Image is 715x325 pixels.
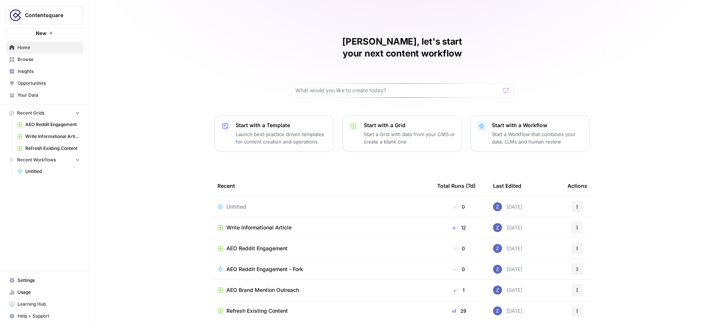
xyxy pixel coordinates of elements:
span: Refresh Existing Content [25,145,80,152]
img: if0rly7j6ey0lzdmkp6rmyzsebv0 [493,306,502,315]
a: Write Informational Article [14,131,83,142]
h1: [PERSON_NAME], let's start your next content workflow [290,36,514,59]
span: Home [18,44,80,51]
span: Usage [18,289,80,296]
span: Write Informational Article [226,224,292,231]
div: 0 [437,245,481,252]
div: 29 [437,307,481,315]
span: New [36,29,47,37]
a: AEO Reddit Engagement - Fork [217,266,425,273]
img: if0rly7j6ey0lzdmkp6rmyzsebv0 [493,286,502,295]
button: New [6,28,83,39]
a: Browse [6,54,83,65]
div: [DATE] [493,202,522,211]
div: Last Edited [493,176,521,196]
a: Opportunities [6,77,83,89]
img: if0rly7j6ey0lzdmkp6rmyzsebv0 [493,265,502,274]
span: Refresh Existing Content [226,307,288,315]
button: Workspace: Contentsquare [6,6,83,25]
a: Untitled [217,203,425,210]
p: Start with a Grid [364,122,455,129]
span: Opportunities [18,80,80,87]
a: Insights [6,65,83,77]
button: Recent Workflows [6,154,83,165]
span: Your Data [18,92,80,99]
img: Contentsquare Logo [9,9,22,22]
a: Learning Hub [6,298,83,310]
span: Contentsquare [25,12,70,19]
a: Settings [6,274,83,286]
span: AEO Reddit Engagement - Fork [226,266,303,273]
input: What would you like to create today? [295,87,500,94]
a: Refresh Existing Content [217,307,425,315]
div: [DATE] [493,306,522,315]
span: Untitled [226,203,246,210]
button: Help + Support [6,310,83,322]
div: [DATE] [493,223,522,232]
div: 0 [437,203,481,210]
div: [DATE] [493,286,522,295]
button: Recent Grids [6,107,83,119]
span: Insights [18,68,80,75]
span: Settings [18,277,80,284]
img: if0rly7j6ey0lzdmkp6rmyzsebv0 [493,202,502,211]
span: Recent Workflows [17,157,56,163]
a: Usage [6,286,83,298]
span: AEO Reddit Engagement [226,245,287,252]
p: Start a Grid with data from your CMS or create a blank one [364,131,455,145]
div: 1 [437,286,481,294]
div: 0 [437,266,481,273]
a: Refresh Existing Content [14,142,83,154]
img: if0rly7j6ey0lzdmkp6rmyzsebv0 [493,244,502,253]
p: Start with a Workflow [492,122,584,129]
div: [DATE] [493,265,522,274]
span: Learning Hub [18,301,80,308]
span: Recent Grids [17,110,44,116]
div: 12 [437,224,481,231]
p: Start with a Template [236,122,327,129]
button: Start with a WorkflowStart a Workflow that combines your data, LLMs and human review [471,115,590,152]
a: AEO Brand Mention Outreach [217,286,425,294]
button: Start with a TemplateLaunch best-practice driven templates for content creation and operations [214,115,334,152]
a: Write Informational Article [217,224,425,231]
div: Recent [217,176,425,196]
div: [DATE] [493,244,522,253]
a: AEO Reddit Engagement [217,245,425,252]
div: Actions [568,176,587,196]
a: Home [6,42,83,54]
span: Help + Support [18,313,80,319]
p: Start a Workflow that combines your data, LLMs and human review [492,131,584,145]
p: Launch best-practice driven templates for content creation and operations [236,131,327,145]
img: if0rly7j6ey0lzdmkp6rmyzsebv0 [493,223,502,232]
a: Your Data [6,89,83,101]
span: AEO Reddit Engagement [25,121,80,128]
a: Untitled [14,165,83,177]
button: Start with a GridStart a Grid with data from your CMS or create a blank one [343,115,462,152]
span: Browse [18,56,80,63]
a: AEO Reddit Engagement [14,119,83,131]
span: AEO Brand Mention Outreach [226,286,299,294]
span: Untitled [25,168,80,175]
span: Write Informational Article [25,133,80,140]
div: Total Runs (7d) [437,176,476,196]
